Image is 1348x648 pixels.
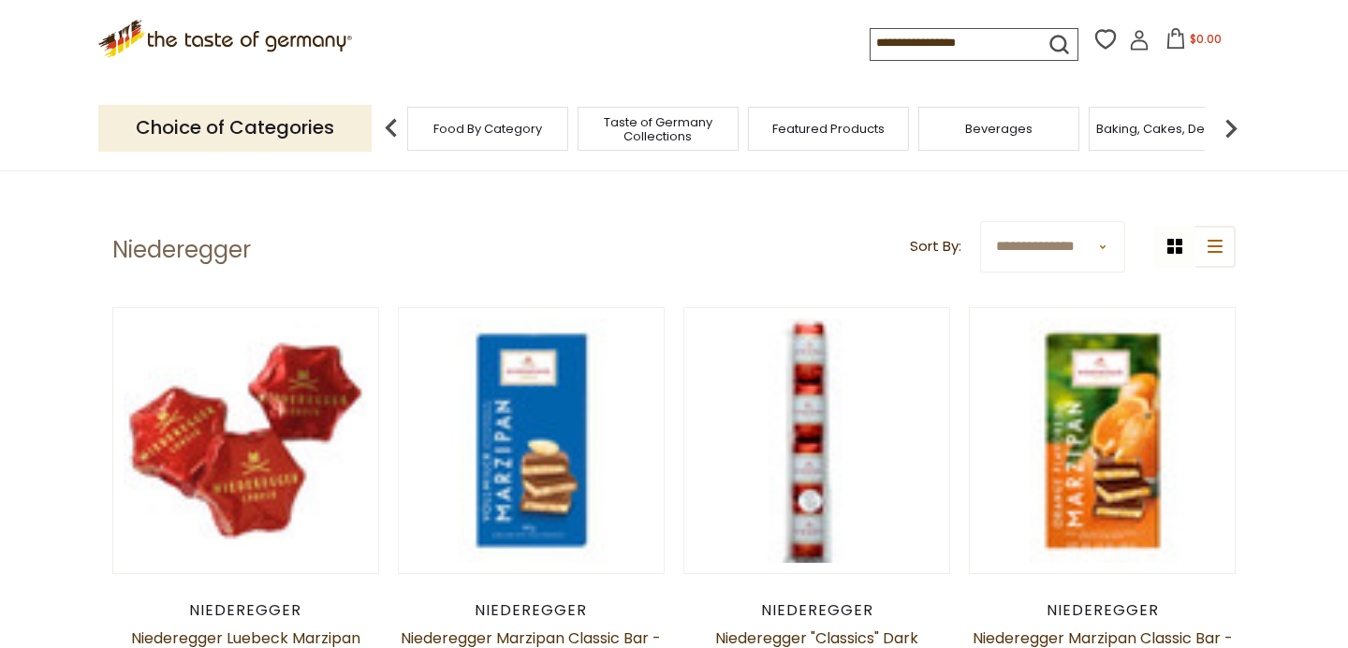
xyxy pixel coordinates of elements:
[1212,110,1250,147] img: next arrow
[398,601,665,620] div: Niederegger
[399,308,664,573] img: Niederegger Marzipan Classic Bar - Milk 3.8 oz - DEAL
[969,601,1236,620] div: Niederegger
[112,236,251,264] h1: Niederegger
[113,308,378,573] img: Niederegger Luebeck Marzipan Stars, 0.5 oz, Single Serve - DEAL
[965,122,1033,136] a: Beverages
[373,110,410,147] img: previous arrow
[970,308,1235,573] img: Niederegger Marzipan Classic Bar Orange
[1153,28,1233,56] button: $0.00
[583,115,733,143] a: Taste of Germany Collections
[433,122,542,136] a: Food By Category
[98,105,372,151] p: Choice of Categories
[684,308,949,573] img: Niederegger "Classics" Dark Chocolate Marzipan Pralines, 4 pc. 1.8 oz - DEAL
[1190,31,1222,47] span: $0.00
[112,601,379,620] div: Niederegger
[1096,122,1241,136] a: Baking, Cakes, Desserts
[683,601,950,620] div: Niederegger
[772,122,885,136] a: Featured Products
[910,235,961,258] label: Sort By:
